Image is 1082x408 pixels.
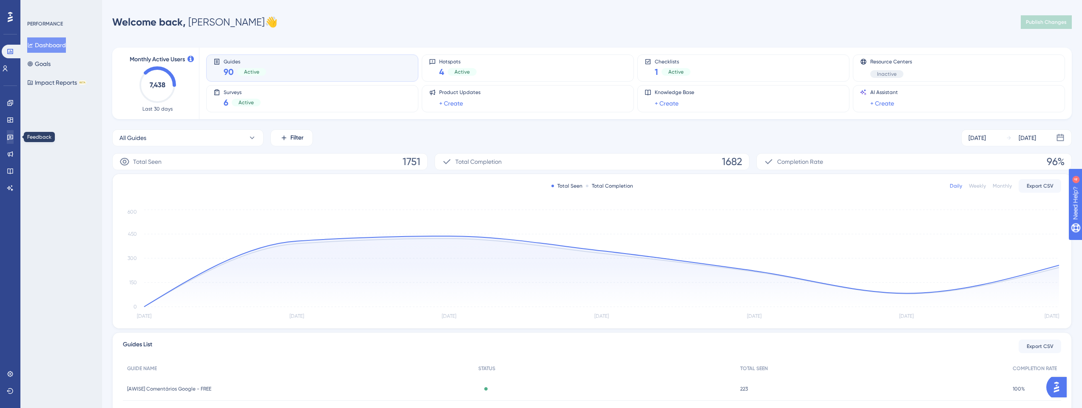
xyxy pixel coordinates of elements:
span: 223 [740,385,748,392]
a: + Create [439,98,463,108]
span: 6 [224,97,228,108]
span: Surveys [224,89,261,95]
span: 100% [1013,385,1025,392]
div: Total Seen [551,183,582,189]
tspan: [DATE] [442,313,456,319]
span: 96% [1047,155,1065,168]
span: Active [454,68,470,75]
span: Publish Changes [1026,19,1067,26]
tspan: [DATE] [290,313,304,319]
tspan: 150 [129,280,137,285]
span: Total Completion [455,157,502,167]
span: Need Help? [20,2,53,12]
iframe: UserGuiding AI Assistant Launcher [1046,374,1072,400]
span: 1 [655,66,658,78]
tspan: 0 [133,304,137,310]
button: Publish Changes [1021,15,1072,29]
div: 4 [59,4,62,11]
div: PERFORMANCE [27,20,63,27]
a: + Create [870,98,894,108]
div: Monthly [993,183,1012,189]
button: Goals [27,56,51,71]
tspan: 300 [128,255,137,261]
span: All Guides [119,133,146,143]
span: TOTAL SEEN [740,365,768,372]
button: Export CSV [1019,179,1061,193]
span: Filter [290,133,304,143]
button: Impact ReportsBETA [27,75,86,90]
div: [DATE] [1019,133,1036,143]
span: Last 30 days [142,106,173,112]
span: Active [668,68,684,75]
span: 90 [224,66,234,78]
span: Active [244,68,259,75]
tspan: [DATE] [899,313,914,319]
button: Dashboard [27,37,66,53]
text: 7,438 [150,81,165,89]
button: Filter [270,129,313,146]
div: Total Completion [586,183,633,189]
tspan: [DATE] [137,313,151,319]
span: 4 [439,66,444,78]
tspan: 450 [128,231,137,237]
tspan: [DATE] [1045,313,1059,319]
span: Hotspots [439,58,477,64]
span: Active [239,99,254,106]
span: Guides List [123,340,152,353]
span: COMPLETION RATE [1013,365,1057,372]
span: Knowledge Base [655,89,694,96]
div: BETA [79,80,86,85]
span: Inactive [877,71,897,77]
div: Weekly [969,183,986,189]
div: Daily [950,183,962,189]
span: Resource Centers [870,58,912,65]
span: Welcome back, [112,16,186,28]
span: Monthly Active Users [130,54,185,65]
span: AI Assistant [870,89,898,96]
span: 1682 [722,155,742,168]
span: GUIDE NAME [127,365,157,372]
div: [DATE] [968,133,986,143]
div: [PERSON_NAME] 👋 [112,15,278,29]
span: Checklists [655,58,690,64]
tspan: 600 [128,209,137,215]
button: Export CSV [1019,340,1061,353]
span: Export CSV [1027,183,1054,189]
span: Guides [224,58,266,64]
span: Total Seen [133,157,162,167]
span: STATUS [478,365,495,372]
button: All Guides [112,129,264,146]
span: Product Updates [439,89,480,96]
a: + Create [655,98,679,108]
span: 1751 [403,155,420,168]
span: Export CSV [1027,343,1054,350]
span: [AWISE] Comentários Google - FREE [127,385,211,392]
span: Completion Rate [777,157,823,167]
tspan: [DATE] [594,313,609,319]
tspan: [DATE] [747,313,761,319]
